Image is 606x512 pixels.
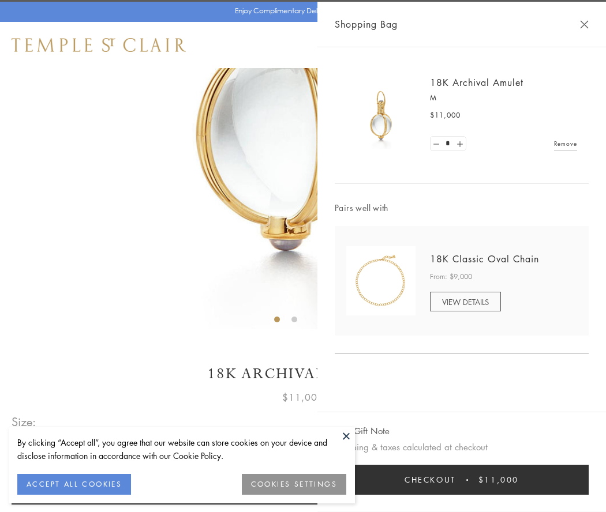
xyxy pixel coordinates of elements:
[335,17,398,32] span: Shopping Bag
[430,110,461,121] span: $11,000
[12,38,186,52] img: Temple St. Clair
[242,474,346,495] button: COOKIES SETTINGS
[282,390,324,405] span: $11,000
[12,364,594,384] h1: 18K Archival Amulet
[554,137,577,150] a: Remove
[335,440,589,454] p: Shipping & taxes calculated at checkout
[430,92,577,104] p: M
[346,81,416,150] img: 18K Archival Amulet
[442,296,489,307] span: VIEW DETAILS
[430,76,523,89] a: 18K Archival Amulet
[335,201,589,214] span: Pairs well with
[335,424,390,438] button: Add Gift Note
[454,137,465,151] a: Set quantity to 2
[478,473,519,486] span: $11,000
[17,436,346,462] div: By clicking “Accept all”, you agree that our website can store cookies on your device and disclos...
[580,20,589,29] button: Close Shopping Bag
[17,474,131,495] button: ACCEPT ALL COOKIES
[431,137,442,151] a: Set quantity to 0
[430,271,472,283] span: From: $9,000
[346,246,416,315] img: N88865-OV18
[405,473,456,486] span: Checkout
[12,412,37,431] span: Size:
[430,253,539,265] a: 18K Classic Oval Chain
[430,292,501,311] a: VIEW DETAILS
[235,5,366,17] p: Enjoy Complimentary Delivery & Returns
[335,465,589,495] button: Checkout $11,000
